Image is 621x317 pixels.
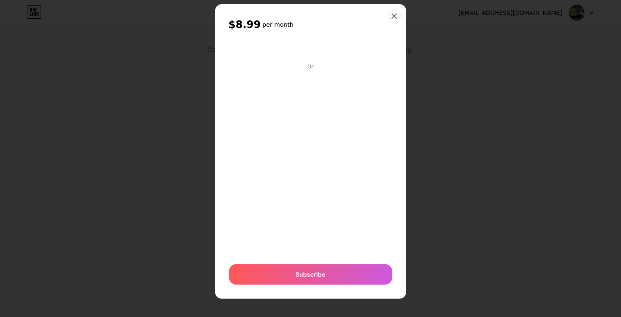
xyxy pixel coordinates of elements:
[228,71,394,256] iframe: Secure payment input frame
[306,63,315,70] div: Or
[262,20,293,29] h6: per month
[229,40,392,61] iframe: Secure payment button frame
[296,270,326,279] span: Subscribe
[229,18,261,31] span: $8.99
